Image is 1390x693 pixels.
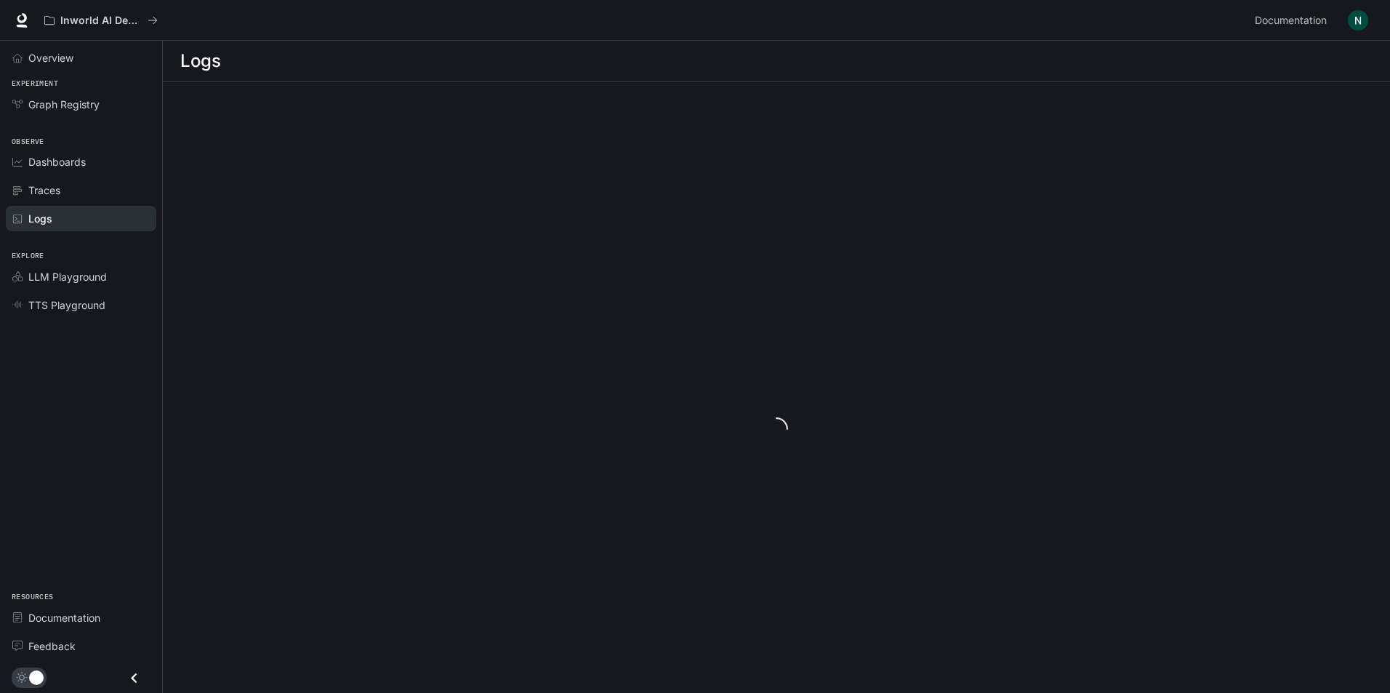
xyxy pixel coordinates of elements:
span: Feedback [28,638,76,654]
img: User avatar [1348,10,1368,31]
button: Close drawer [118,663,150,693]
a: Logs [6,206,156,231]
span: Documentation [1255,12,1327,30]
a: Traces [6,177,156,203]
a: Documentation [1249,6,1338,35]
span: Graph Registry [28,97,100,112]
span: loading [763,416,789,441]
span: Dark mode toggle [29,669,44,685]
span: TTS Playground [28,297,105,313]
a: Documentation [6,605,156,630]
p: Inworld AI Demos [60,15,142,27]
span: Documentation [28,610,100,625]
a: Overview [6,45,156,71]
button: All workspaces [38,6,164,35]
span: Dashboards [28,154,86,169]
a: Graph Registry [6,92,156,117]
button: User avatar [1343,6,1373,35]
h1: Logs [180,47,220,76]
span: Logs [28,211,52,226]
a: TTS Playground [6,292,156,318]
a: LLM Playground [6,264,156,289]
span: LLM Playground [28,269,107,284]
a: Feedback [6,633,156,659]
span: Overview [28,50,73,65]
a: Dashboards [6,149,156,175]
span: Traces [28,183,60,198]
